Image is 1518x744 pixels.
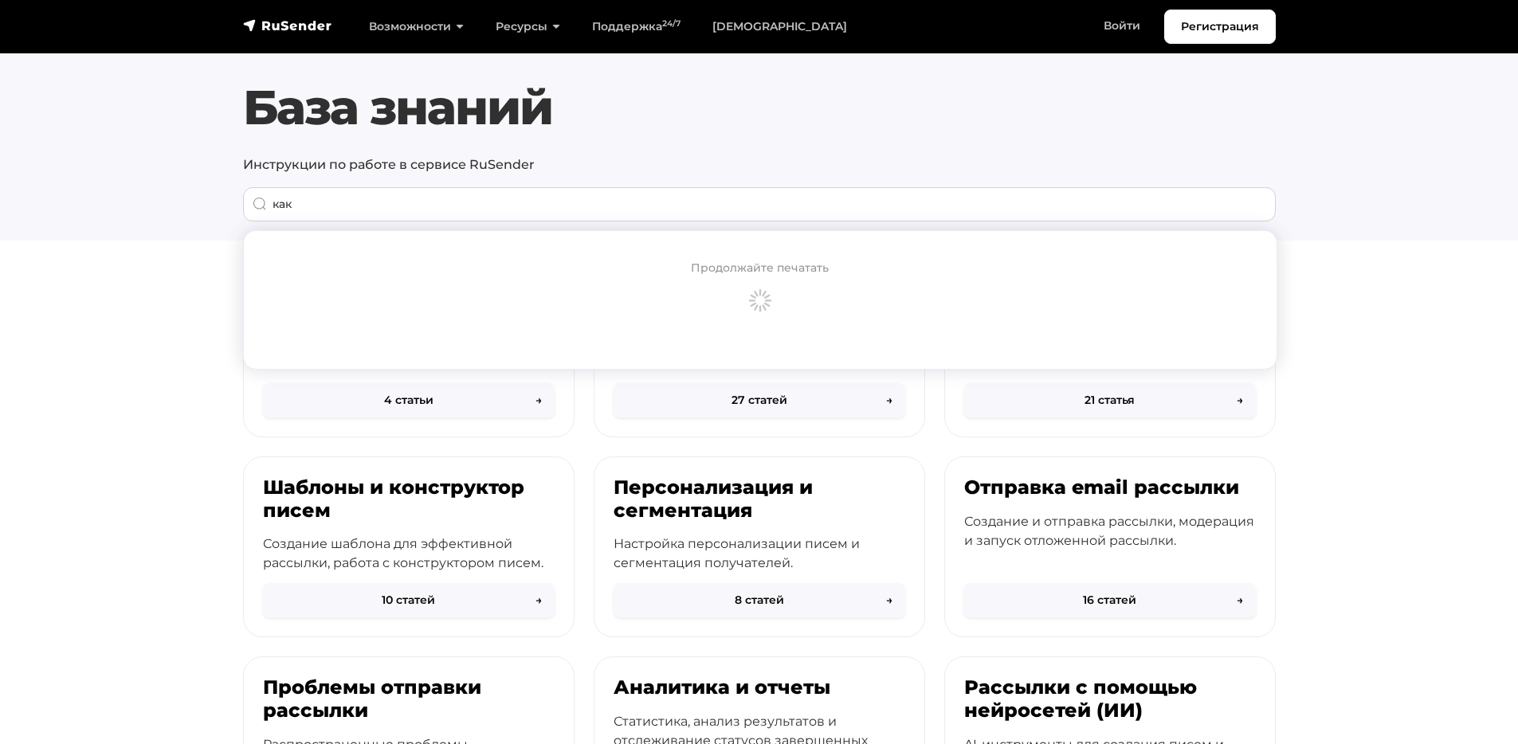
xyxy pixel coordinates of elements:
span: → [1237,592,1243,609]
a: Регистрация [1164,10,1276,44]
h1: База знаний [243,79,1276,136]
button: 10 статей→ [263,583,555,617]
img: RuSender [243,18,332,33]
a: Отправка email рассылки Создание и отправка рассылки, модерация и запуск отложенной рассылки. 16 ... [944,456,1276,638]
span: → [886,392,892,409]
button: 8 статей→ [614,583,905,617]
a: Поддержка24/7 [576,10,696,43]
span: → [1237,392,1243,409]
h3: Персонализация и сегментация [614,476,905,523]
button: 21 статья→ [964,383,1256,417]
span: → [886,592,892,609]
a: Шаблоны и конструктор писем Создание шаблона для эффективной рассылки, работа с конструктором пис... [243,456,575,638]
input: When autocomplete results are available use up and down arrows to review and enter to go to the d... [243,187,1276,221]
p: Инструкции по работе в сервисе RuSender [243,155,1276,174]
a: Войти [1088,10,1156,42]
span: → [535,392,542,409]
p: Создание и отправка рассылки, модерация и запуск отложенной рассылки. [964,512,1256,550]
h3: Отправка email рассылки [964,476,1256,499]
a: Персонализация и сегментация Настройка персонализации писем и сегментация получателей. 8 статей→ [594,456,925,638]
h3: Шаблоны и конструктор писем [263,476,555,523]
button: 16 статей→ [964,583,1256,617]
span: → [535,592,542,609]
h3: Рассылки с помощью нейросетей (ИИ) [964,676,1256,722]
button: 4 статьи→ [263,383,555,417]
h3: Аналитика и отчеты [614,676,905,699]
h3: Проблемы отправки рассылки [263,676,555,722]
a: [DEMOGRAPHIC_DATA] [696,10,863,43]
img: Поиск [253,197,267,211]
a: Ресурсы [480,10,576,43]
sup: 24/7 [662,18,681,29]
p: Создание шаблона для эффективной рассылки, работа с конструктором писем. [263,535,555,573]
p: Настройка персонализации писем и сегментация получателей. [614,535,905,573]
button: 27 статей→ [614,383,905,417]
a: Возможности [353,10,480,43]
